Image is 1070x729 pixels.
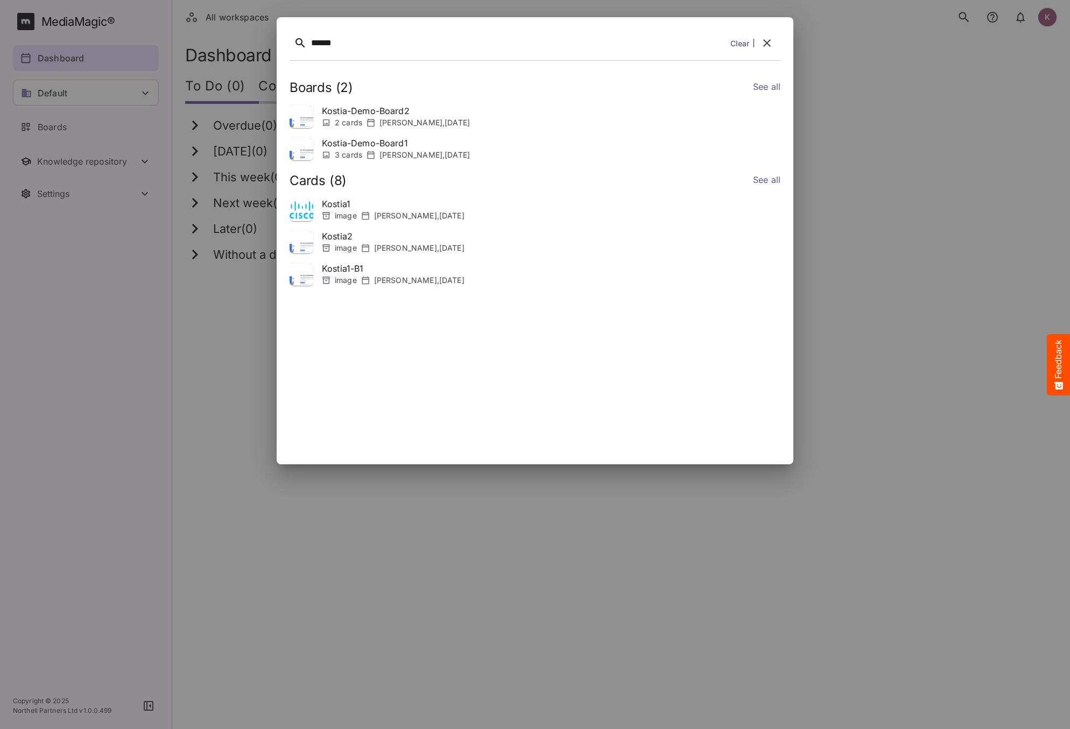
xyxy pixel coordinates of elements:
[322,104,470,117] p: Kostia-Demo-Board2
[322,137,470,150] p: Kostia-Demo-Board1
[322,197,464,210] p: Kostia1
[322,230,464,243] p: Kostia2
[290,104,313,128] img: thumbnail.jpg
[335,210,357,221] p: image
[290,137,313,160] img: thumbnail.jpg
[730,38,750,49] a: Clear
[335,243,357,253] p: image
[290,230,313,253] img: thumbnail.jpg
[335,275,357,286] p: image
[335,117,362,128] p: 2 cards
[290,80,353,96] h2: Boards ( 2 )
[322,262,464,275] p: Kostia1-B1
[290,197,313,221] img: thumbnail.jpg
[753,80,780,96] a: See all
[374,243,464,253] p: [PERSON_NAME] , [DATE]
[379,150,470,160] p: [PERSON_NAME] , [DATE]
[379,117,470,128] p: [PERSON_NAME] , [DATE]
[374,210,464,221] p: [PERSON_NAME] , [DATE]
[335,150,362,160] p: 3 cards
[753,173,780,189] a: See all
[290,173,347,189] h2: Cards ( 8 )
[374,275,464,286] p: [PERSON_NAME] , [DATE]
[290,262,313,286] img: thumbnail.jpg
[1047,334,1070,395] button: Feedback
